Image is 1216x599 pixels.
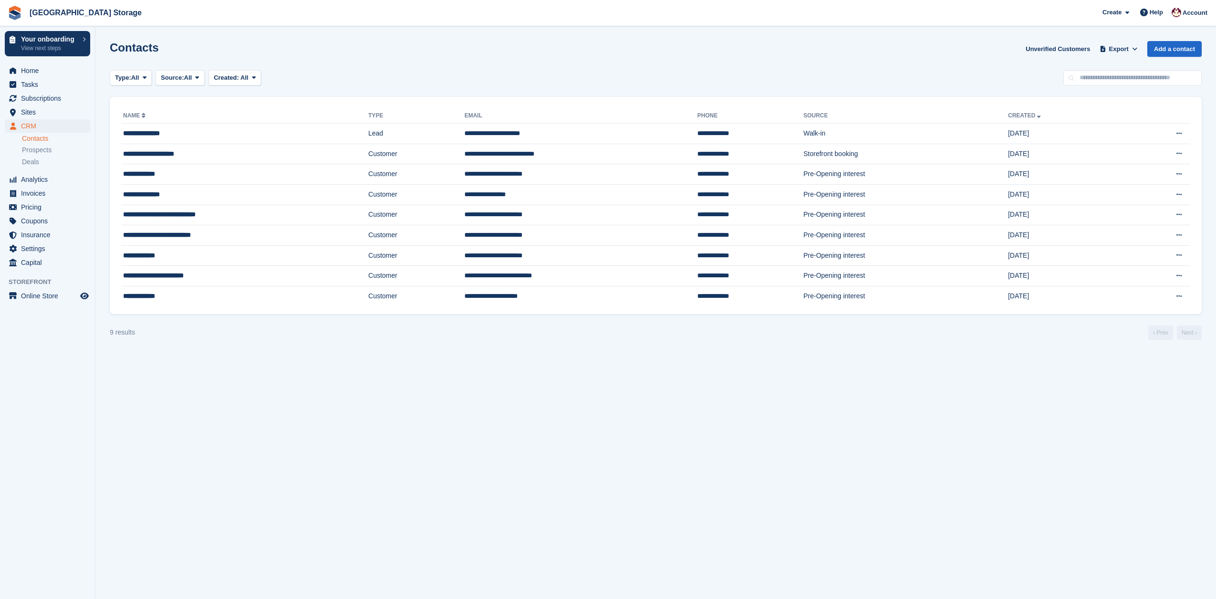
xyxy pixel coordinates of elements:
td: Lead [368,124,464,144]
a: menu [5,228,90,242]
button: Source: All [156,70,205,86]
h1: Contacts [110,41,159,54]
button: Created: All [209,70,261,86]
td: [DATE] [1008,266,1124,286]
td: Pre-Opening interest [803,184,1008,205]
a: Contacts [22,134,90,143]
td: Customer [368,245,464,266]
td: Customer [368,225,464,246]
img: Andrew Lacey [1172,8,1181,17]
td: Pre-Opening interest [803,205,1008,225]
a: Previous [1148,326,1173,340]
span: Capital [21,256,78,269]
span: Analytics [21,173,78,186]
th: Source [803,108,1008,124]
a: menu [5,200,90,214]
span: Coupons [21,214,78,228]
a: menu [5,187,90,200]
a: menu [5,105,90,119]
span: Export [1109,44,1129,54]
span: Created: [214,74,239,81]
a: [GEOGRAPHIC_DATA] Storage [26,5,146,21]
td: Walk-in [803,124,1008,144]
a: Name [123,112,147,119]
div: 9 results [110,327,135,337]
span: Deals [22,158,39,167]
a: Next [1177,326,1202,340]
a: Preview store [79,290,90,302]
span: Home [21,64,78,77]
a: menu [5,289,90,303]
a: menu [5,119,90,133]
a: Your onboarding View next steps [5,31,90,56]
td: [DATE] [1008,164,1124,185]
a: menu [5,214,90,228]
td: [DATE] [1008,225,1124,246]
span: Subscriptions [21,92,78,105]
button: Type: All [110,70,152,86]
span: Source: [161,73,184,83]
nav: Page [1146,326,1204,340]
td: Customer [368,286,464,306]
td: [DATE] [1008,124,1124,144]
td: Pre-Opening interest [803,245,1008,266]
span: All [131,73,139,83]
a: menu [5,173,90,186]
td: Customer [368,164,464,185]
td: [DATE] [1008,184,1124,205]
span: Online Store [21,289,78,303]
span: Settings [21,242,78,255]
td: Pre-Opening interest [803,225,1008,246]
th: Type [368,108,464,124]
a: Created [1008,112,1043,119]
span: Create [1102,8,1122,17]
td: Pre-Opening interest [803,266,1008,286]
a: menu [5,92,90,105]
td: Customer [368,144,464,164]
span: Account [1183,8,1207,18]
img: stora-icon-8386f47178a22dfd0bd8f6a31ec36ba5ce8667c1dd55bd0f319d3a0aa187defe.svg [8,6,22,20]
td: Pre-Opening interest [803,164,1008,185]
th: Email [464,108,697,124]
span: Type: [115,73,131,83]
td: Customer [368,205,464,225]
a: Add a contact [1147,41,1202,57]
span: Help [1150,8,1163,17]
button: Export [1098,41,1140,57]
td: Pre-Opening interest [803,286,1008,306]
td: [DATE] [1008,205,1124,225]
td: [DATE] [1008,286,1124,306]
span: Invoices [21,187,78,200]
td: Storefront booking [803,144,1008,164]
a: Deals [22,157,90,167]
p: Your onboarding [21,36,78,42]
td: Customer [368,184,464,205]
a: Unverified Customers [1022,41,1094,57]
span: Insurance [21,228,78,242]
a: menu [5,78,90,91]
span: Tasks [21,78,78,91]
span: All [241,74,249,81]
span: Sites [21,105,78,119]
a: menu [5,242,90,255]
span: Prospects [22,146,52,155]
a: Prospects [22,145,90,155]
p: View next steps [21,44,78,53]
a: menu [5,256,90,269]
span: Storefront [9,277,95,287]
td: [DATE] [1008,144,1124,164]
span: CRM [21,119,78,133]
a: menu [5,64,90,77]
th: Phone [697,108,803,124]
td: Customer [368,266,464,286]
span: All [184,73,192,83]
span: Pricing [21,200,78,214]
td: [DATE] [1008,245,1124,266]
